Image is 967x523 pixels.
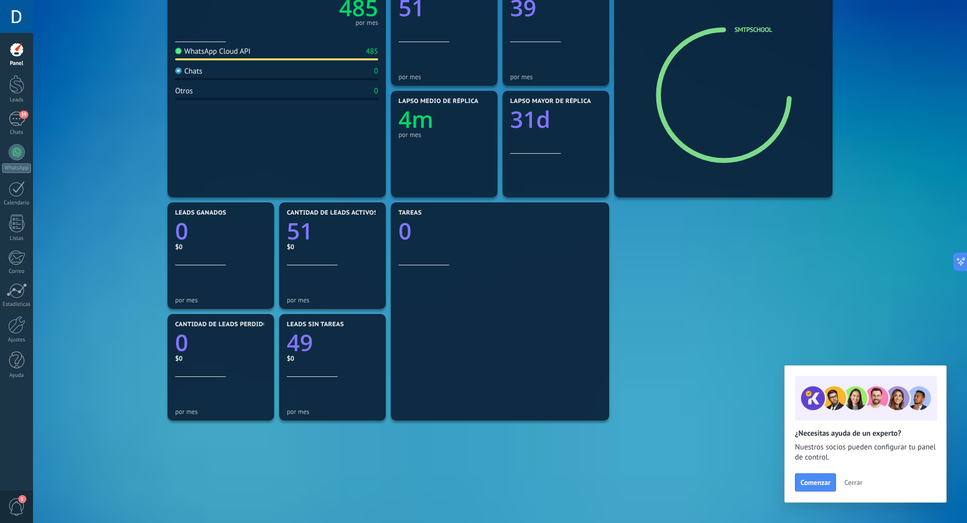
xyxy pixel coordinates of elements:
[398,104,434,135] text: 4m
[510,98,591,105] span: Lapso mayor de réplica
[2,268,31,275] div: Correo
[175,66,203,76] div: Chats
[510,104,602,135] a: 31d
[287,216,313,247] text: 51
[801,479,830,486] span: Comenzar
[844,479,862,486] span: Cerrar
[287,296,378,304] div: por mes
[287,408,378,415] div: por mes
[510,73,602,81] div: por mes
[510,104,550,135] text: 31d
[398,73,490,81] div: por mes
[735,25,772,34] a: SMTPSCHOOL
[2,337,31,343] div: Ajustes
[398,98,479,105] span: Lapso medio de réplica
[175,216,266,247] a: 0
[175,48,182,54] img: WhatsApp Cloud API
[398,216,602,247] a: 0
[2,129,31,136] div: Chats
[175,216,188,247] text: 0
[175,327,188,358] text: 0
[287,321,344,328] span: Leads sin tareas
[2,235,31,242] div: Listas
[175,67,182,74] img: Chats
[175,408,266,415] div: por mes
[287,210,378,217] span: Cantidad de leads activos
[365,47,378,56] div: 485
[2,60,31,67] div: Panel
[287,327,313,358] text: 49
[18,495,26,503] span: 1
[2,301,31,308] div: Estadísticas
[2,97,31,103] div: Leads
[175,327,266,358] a: 0
[175,296,266,304] div: por mes
[2,163,31,173] div: WhatsApp
[2,200,31,206] div: Calendario
[175,86,193,96] div: Otros
[374,66,378,76] div: 0
[175,47,251,56] div: WhatsApp Cloud API
[175,242,266,251] div: $0
[795,442,936,463] span: Nuestros socios pueden configurar tu panel de control.
[840,475,867,490] button: Cerrar
[175,321,272,328] span: Cantidad de leads perdidos
[175,354,266,363] div: $0
[175,210,226,217] span: Leads ganados
[374,86,378,96] div: 0
[355,20,378,25] div: por mes
[398,216,412,247] text: 0
[287,216,378,247] a: 51
[795,429,936,438] h2: ¿Necesitas ayuda de un experto?
[287,354,378,363] div: $0
[287,242,378,251] div: $0
[398,210,422,217] span: Tareas
[19,111,28,119] span: 39
[287,327,378,358] a: 49
[795,473,836,492] button: Comenzar
[398,131,490,138] div: por mes
[2,372,31,379] div: Ayuda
